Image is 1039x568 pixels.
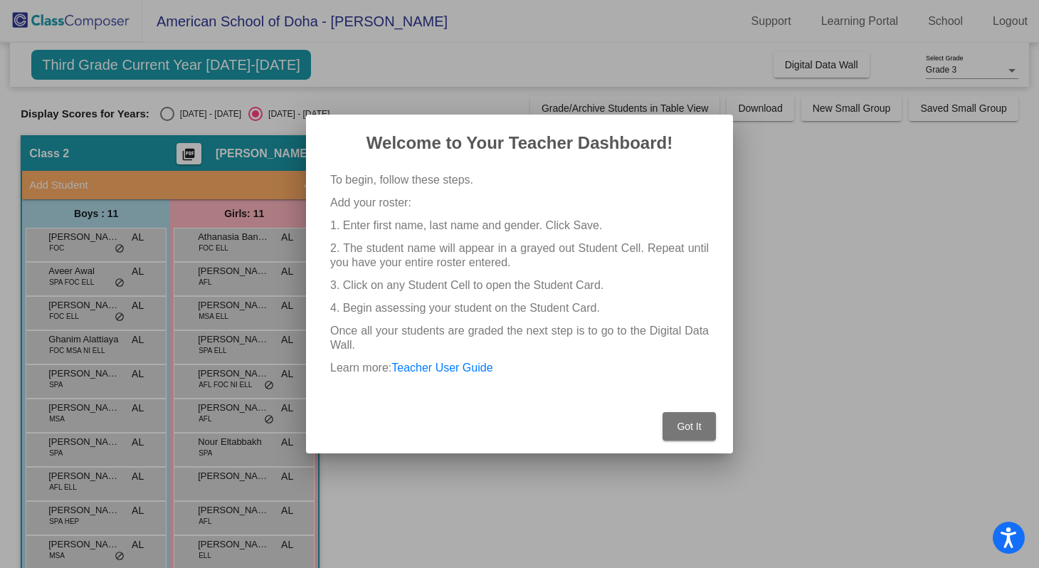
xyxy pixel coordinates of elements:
[330,241,709,270] p: 2. The student name will appear in a grayed out Student Cell. Repeat until you have your entire r...
[330,324,709,352] p: Once all your students are graded the next step is to go to the Digital Data Wall.
[663,412,716,441] button: Got It
[330,219,709,233] p: 1. Enter first name, last name and gender. Click Save.
[330,173,709,187] p: To begin, follow these steps.
[323,132,716,154] h2: Welcome to Your Teacher Dashboard!
[330,361,709,375] p: Learn more:
[391,362,492,374] a: Teacher User Guide
[330,196,709,210] p: Add your roster:
[677,421,701,432] span: Got It
[330,278,709,293] p: 3. Click on any Student Cell to open the Student Card.
[330,301,709,315] p: 4. Begin assessing your student on the Student Card.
